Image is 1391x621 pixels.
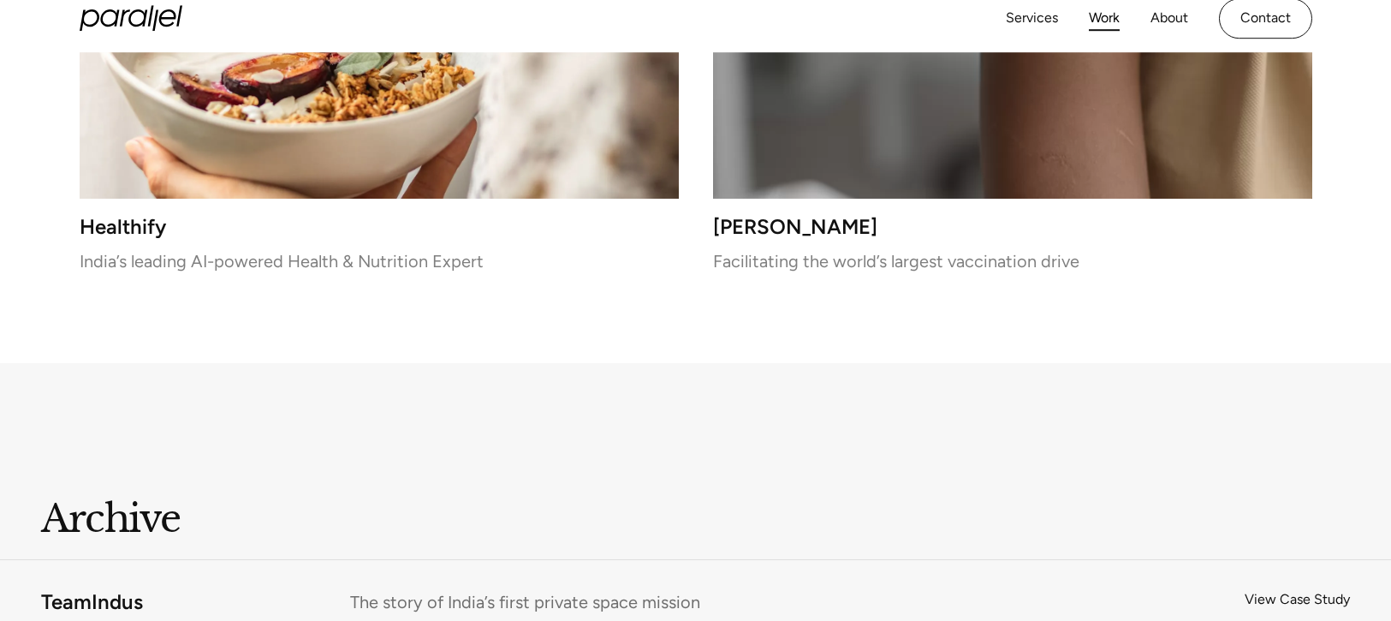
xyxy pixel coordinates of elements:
[1150,6,1188,31] a: About
[713,254,1312,266] p: Facilitating the world’s largest vaccination drive
[80,219,679,234] h3: Healthify
[713,219,1312,234] h3: [PERSON_NAME]
[80,6,182,32] a: home
[80,254,679,266] p: India’s leading AI-powered Health & Nutrition Expert
[1089,6,1120,31] a: Work
[41,500,572,532] h2: Archive
[1006,6,1058,31] a: Services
